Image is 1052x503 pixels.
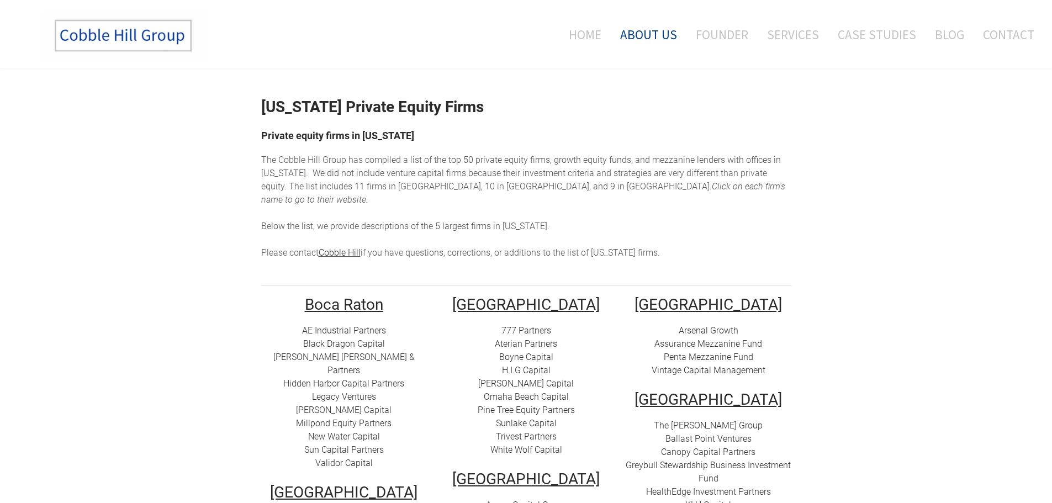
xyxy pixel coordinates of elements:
a: Hidden Harbor Capital Partners [283,378,404,389]
font: Private equity firms in [US_STATE] [261,130,414,141]
a: [PERSON_NAME] Capital [296,405,392,415]
a: Pine Tree Equity Partners [478,405,575,415]
img: The Cobble Hill Group LLC [42,12,208,60]
span: Please contact if you have questions, corrections, or additions to the list of [US_STATE] firms. [261,247,660,258]
a: Black Dragon Capital [303,338,385,349]
a: Legacy Ventures [312,391,376,402]
a: Trivest Partners [496,431,557,442]
a: New Water Capital [308,431,380,442]
a: [PERSON_NAME] Capital [478,378,574,389]
a: Millpond Equity Partners [296,418,392,428]
a: Assurance Mezzanine Fund [654,338,762,349]
a: Sunlake Capital [496,418,557,428]
a: The [PERSON_NAME] Group [654,420,763,431]
a: HealthEdge Investment Partners [646,486,771,497]
u: [GEOGRAPHIC_DATA] [452,470,600,488]
a: Validor Capital [315,458,373,468]
a: Case Studies [829,12,924,57]
a: H.I.G Capital [502,365,551,375]
a: Greybull Stewardship Business Investment Fund [626,460,791,484]
strong: [US_STATE] Private Equity Firms [261,98,484,116]
a: Cobble Hill [319,247,361,258]
a: Founder [688,12,757,57]
a: Aterian Partners [495,338,557,349]
a: 777 Partners [501,325,551,336]
a: Home [552,12,610,57]
a: Contact [975,12,1034,57]
a: Ballast Point Ventures [665,433,752,444]
u: [GEOGRAPHIC_DATA] [270,483,417,501]
u: [GEOGRAPHIC_DATA] [635,390,782,409]
a: Services [759,12,827,57]
a: Omaha Beach Capital [484,391,569,402]
span: The Cobble Hill Group has compiled a list of t [261,155,437,165]
a: AE Industrial Partners [302,325,386,336]
div: he top 50 private equity firms, growth equity funds, and mezzanine lenders with offices in [US_ST... [261,153,791,260]
a: Boyne Capital [499,352,553,362]
a: Sun Capital Partners [304,444,384,455]
a: Penta Mezzanine Fund [664,352,753,362]
a: [PERSON_NAME] [PERSON_NAME] & Partners [273,352,415,375]
em: Click on each firm's name to go to their website. [261,181,785,205]
a: Vintage Capital Management [652,365,765,375]
a: About Us [612,12,685,57]
u: [GEOGRAPHIC_DATA] [452,295,600,314]
a: Blog [927,12,972,57]
a: Arsenal Growth [679,325,738,336]
u: Boca Raton [305,295,383,314]
span: enture capital firms because their investment criteria and strategies are very different than pri... [261,168,767,192]
u: ​[GEOGRAPHIC_DATA] [635,295,782,314]
a: Canopy Capital Partners [661,447,755,457]
a: White Wolf Capital [490,444,562,455]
